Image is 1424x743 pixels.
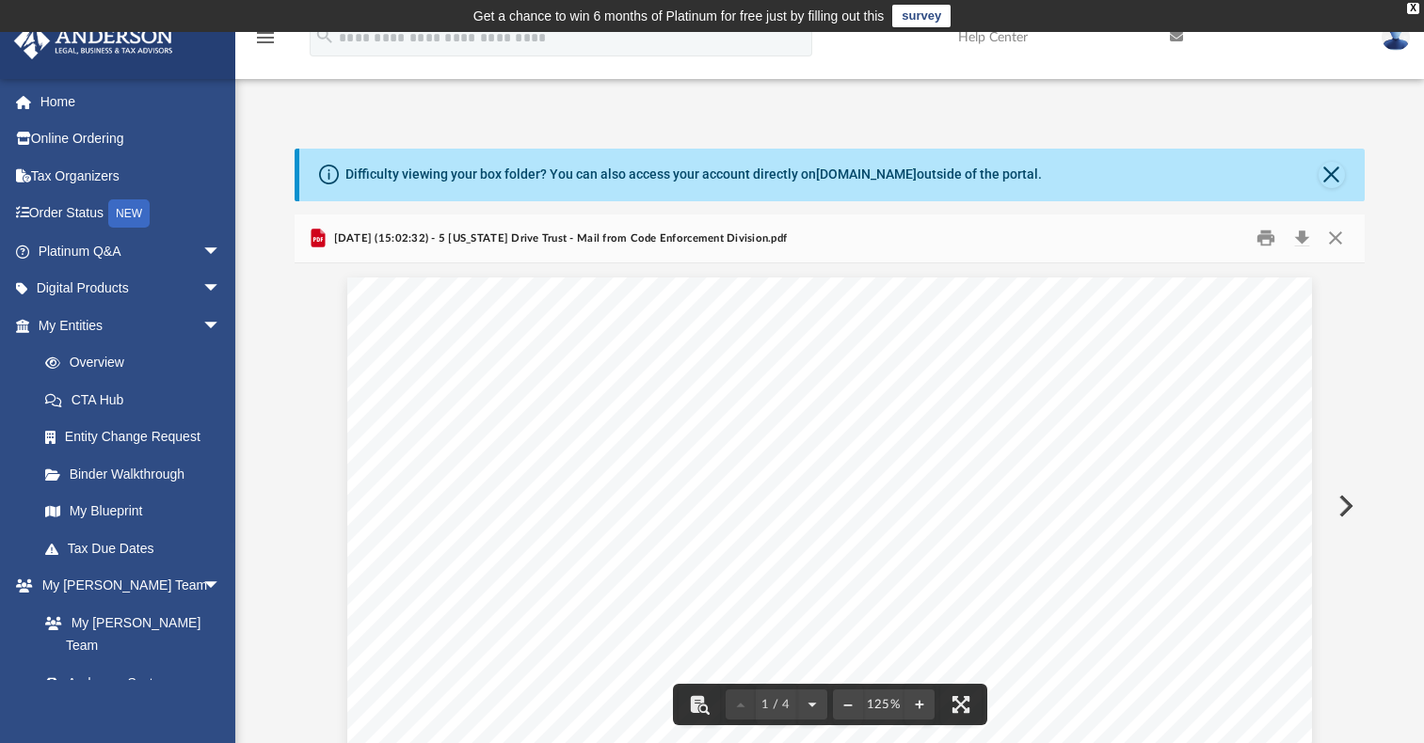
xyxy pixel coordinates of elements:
i: menu [254,26,277,49]
button: Next page [797,684,827,725]
div: Get a chance to win 6 months of Platinum for free just by filling out this [473,5,885,27]
button: Print [1247,224,1285,253]
button: Next File [1323,480,1365,532]
div: close [1407,3,1419,14]
button: Zoom in [904,684,935,725]
span: 1 / 4 [756,699,797,711]
a: Overview [26,344,249,382]
img: User Pic [1382,24,1410,51]
a: menu [254,36,277,49]
a: Digital Productsarrow_drop_down [13,270,249,308]
a: My [PERSON_NAME] Team [26,604,231,664]
button: Zoom out [833,684,863,725]
a: Order StatusNEW [13,195,249,233]
a: Anderson System [26,664,240,702]
a: Platinum Q&Aarrow_drop_down [13,232,249,270]
a: Entity Change Request [26,419,249,456]
div: Difficulty viewing your box folder? You can also access your account directly on outside of the p... [345,165,1042,184]
span: [DATE] (15:02:32) - 5 [US_STATE] Drive Trust - Mail from Code Enforcement Division.pdf [329,230,787,247]
button: Download [1285,224,1319,253]
a: My [PERSON_NAME] Teamarrow_drop_down [13,567,240,605]
button: Toggle findbar [679,684,720,725]
i: search [314,25,335,46]
span: arrow_drop_down [202,270,240,308]
a: survey [892,5,951,27]
a: [DOMAIN_NAME] [816,166,917,182]
a: Tax Organizers [13,157,249,195]
a: Tax Due Dates [26,530,249,567]
button: 1 / 4 [756,684,797,725]
a: My Blueprint [26,493,240,530]
div: Current zoom level [863,699,904,711]
button: Enter fullscreen [940,684,982,725]
span: arrow_drop_down [202,307,240,345]
a: Home [13,83,249,120]
button: Close [1318,224,1352,253]
img: Anderson Advisors Platinum Portal [8,23,179,59]
a: CTA Hub [26,381,249,419]
a: My Entitiesarrow_drop_down [13,307,249,344]
div: NEW [108,199,150,228]
a: Binder Walkthrough [26,455,249,493]
button: Close [1319,162,1345,188]
span: arrow_drop_down [202,232,240,271]
a: Online Ordering [13,120,249,158]
span: arrow_drop_down [202,567,240,606]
